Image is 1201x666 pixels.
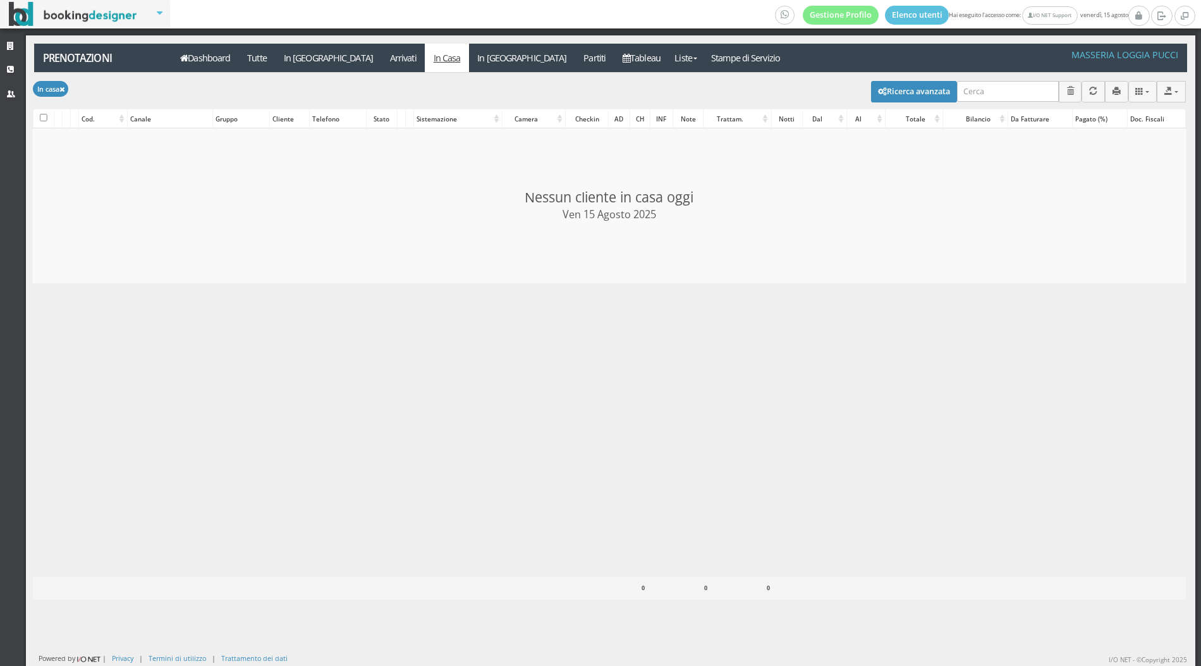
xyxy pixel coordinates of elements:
a: Tutte [239,44,276,72]
small: Ven 15 Agosto 2025 [563,207,656,221]
a: Tableau [614,44,669,72]
div: Pagato (%) [1073,110,1127,128]
img: ionet_small_logo.png [75,654,102,664]
a: Stampe di Servizio [703,44,789,72]
button: Aggiorna [1082,81,1105,102]
a: Dashboard [172,44,239,72]
b: 0 [767,584,770,592]
button: In casa [33,81,68,97]
div: INF [650,110,673,128]
a: In Casa [425,44,469,72]
h4: Masseria Loggia Pucci [1071,49,1178,60]
div: Canale [128,110,212,128]
a: Gestione Profilo [803,6,879,25]
div: Doc. Fiscali [1128,110,1185,128]
div: | [139,653,143,663]
div: Trattam. [704,110,771,128]
div: | [212,653,216,663]
h3: Nessun cliente in casa oggi [38,132,1181,279]
div: Stato [367,110,397,128]
div: Da Fatturare [1008,110,1072,128]
div: Gruppo [213,110,269,128]
a: Partiti [575,44,614,72]
img: BookingDesigner.com [9,2,137,27]
a: Liste [669,44,702,72]
a: Termini di utilizzo [149,653,206,663]
div: Note [673,110,703,128]
div: Camera [503,110,565,128]
span: Hai eseguito l'accesso come: venerdì, 15 agosto [775,6,1128,25]
div: Al [847,110,885,128]
a: Elenco utenti [885,6,949,25]
div: Dal [803,110,846,128]
a: In [GEOGRAPHIC_DATA] [275,44,381,72]
div: Totale [886,110,942,128]
a: In [GEOGRAPHIC_DATA] [469,44,575,72]
input: Cerca [957,81,1059,102]
div: AD [609,110,629,128]
div: Sistemazione [414,110,501,128]
a: Prenotazioni [34,44,165,72]
a: I/O NET Support [1022,6,1077,25]
b: 0 [642,584,645,592]
button: Ricerca avanzata [871,81,957,102]
div: Cod. [79,110,127,128]
div: CH [630,110,650,128]
div: Checkin [566,110,608,128]
button: Export [1157,81,1186,102]
b: 0 [704,584,707,592]
div: Telefono [310,110,366,128]
a: Privacy [112,653,133,663]
div: Cliente [270,110,309,128]
div: Bilancio [943,110,1008,128]
div: Powered by | [39,653,106,664]
a: Trattamento dei dati [221,653,288,663]
a: Arrivati [381,44,425,72]
div: Notti [772,110,802,128]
